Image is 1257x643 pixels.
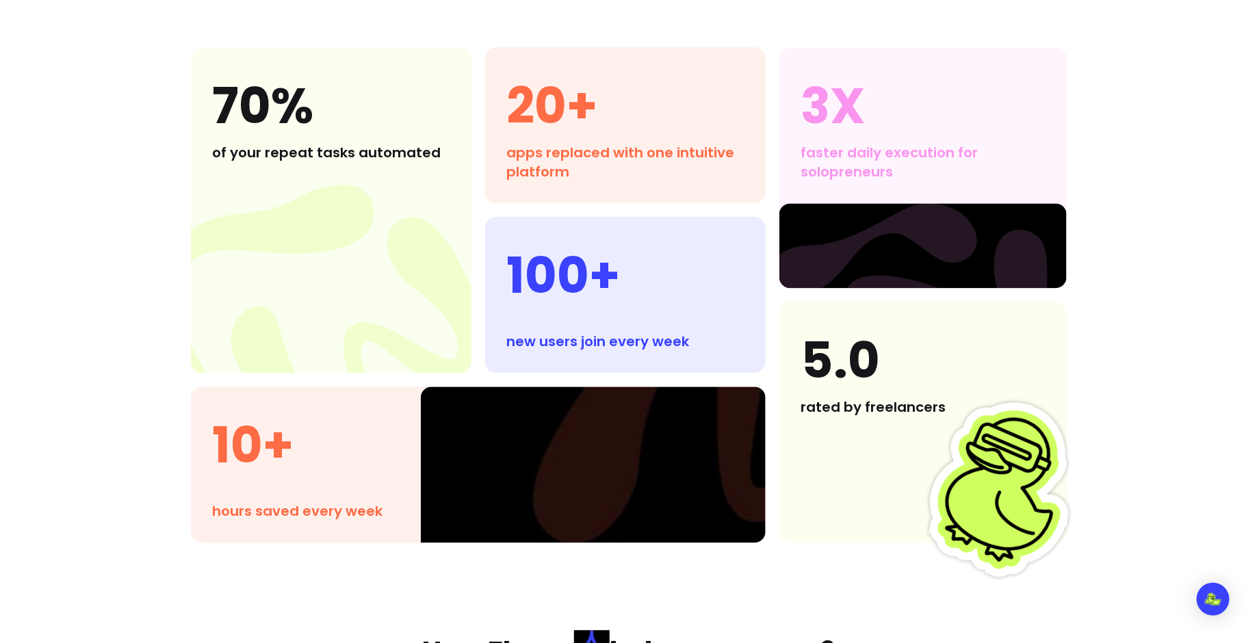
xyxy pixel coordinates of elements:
[213,143,450,162] div: of your repeat tasks automated
[801,69,1045,143] h4: 3X
[507,143,744,181] div: apps replaced with one intuitive platform
[213,408,399,482] h4: 10+
[801,143,1045,181] div: faster daily execution for solopreneurs
[213,69,450,143] h4: 70%
[1197,583,1230,616] div: Open Intercom Messenger
[213,501,399,521] div: hours saved every week
[507,69,744,143] h4: 20+
[801,397,1045,417] div: rated by freelancers
[507,332,744,351] div: new users join every week
[507,239,744,313] h4: 100+
[801,324,1045,397] h4: 5.0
